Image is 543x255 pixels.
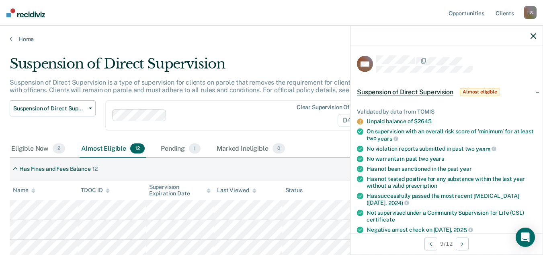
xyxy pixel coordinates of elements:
span: years [430,155,444,162]
span: 2 [53,143,65,154]
span: years [476,145,496,152]
div: Almost Eligible [80,140,146,158]
span: Almost eligible [460,88,500,96]
button: Next Opportunity [456,237,469,250]
div: Last Viewed [217,187,256,194]
span: prescription [406,182,437,189]
div: TDOC ID [81,187,110,194]
div: Open Intercom Messenger [516,228,535,247]
span: year [460,166,471,172]
div: Validated by data from TOMIS [357,108,536,115]
div: Pending [159,140,202,158]
p: Suspension of Direct Supervision is a type of supervision for clients on parole that removes the ... [10,79,406,94]
div: Has successfully passed the most recent [MEDICAL_DATA] ([DATE], [367,192,536,206]
button: Previous Opportunity [424,237,437,250]
div: Supervision Expiration Date [149,184,211,197]
div: Unpaid balance of $2645 [367,118,536,125]
div: Has Fines and Fees Balance [19,166,90,172]
a: Home [10,35,533,43]
div: No violation reports submitted in past two [367,145,536,152]
div: No warrants in past two [367,155,536,162]
div: Name [13,187,35,194]
div: Status [285,187,303,194]
span: Suspension of Direct Supervision [357,88,453,96]
div: Has not tested positive for any substance within the last year without a valid [367,176,536,189]
span: Suspension of Direct Supervision [13,105,86,112]
div: Eligible Now [10,140,67,158]
span: 0 [273,143,285,154]
div: Has not been sanctioned in the past [367,166,536,172]
span: 1 [189,143,201,154]
span: 12 [130,143,145,154]
span: 2024) [388,199,409,206]
span: 2025 [453,226,473,233]
div: Not supervised under a Community Supervision for Life (CSL) [367,209,536,223]
span: certificate [367,216,395,223]
span: years [377,135,398,141]
div: Clear supervision officers [297,104,365,111]
div: Negative arrest check on [DATE], [367,226,536,233]
div: L S [524,6,537,19]
div: 9 / 12 [350,233,543,254]
div: Suspension of Direct Supervision [10,56,417,79]
div: Suspension of Direct SupervisionAlmost eligible [350,79,543,105]
img: Recidiviz [6,8,45,17]
div: 12 [92,166,98,172]
span: D40 [338,114,367,127]
div: Marked Ineligible [215,140,287,158]
div: On supervision with an overall risk score of 'minimum' for at least two [367,128,536,142]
